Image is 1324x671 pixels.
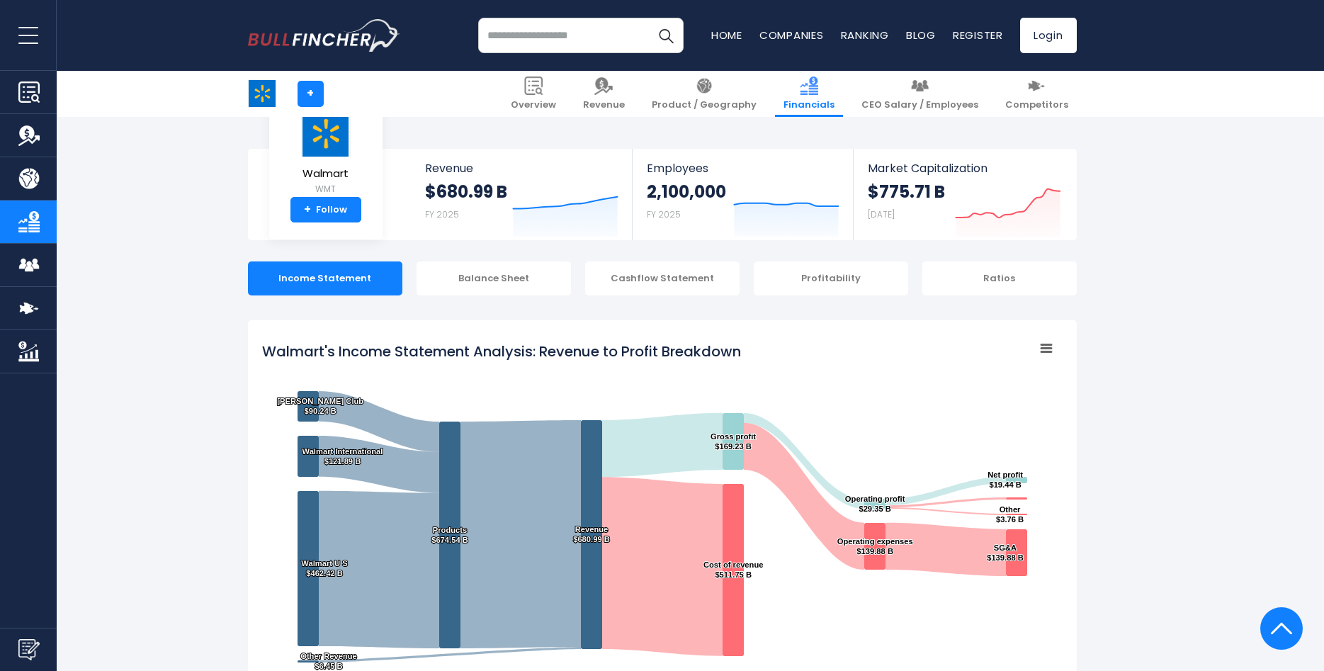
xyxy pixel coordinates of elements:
a: Revenue $680.99 B FY 2025 [411,149,633,240]
a: Register [953,28,1003,43]
text: Cost of revenue $511.75 B [703,560,764,579]
img: WMT logo [249,80,276,107]
a: Financials [775,71,843,117]
text: Net profit $19.44 B [988,470,1023,489]
img: bullfincher logo [248,19,400,52]
text: Gross profit $169.23 B [711,432,756,451]
text: Walmart International $121.89 B [302,447,383,466]
span: Competitors [1005,99,1068,111]
strong: + [304,203,311,216]
small: [DATE] [868,208,895,220]
small: FY 2025 [425,208,459,220]
a: Employees 2,100,000 FY 2025 [633,149,853,240]
a: Blog [906,28,936,43]
a: CEO Salary / Employees [853,71,987,117]
text: Walmart U S $462.42 B [301,559,348,577]
strong: $775.71 B [868,181,945,203]
a: Overview [502,71,565,117]
a: Revenue [575,71,633,117]
strong: 2,100,000 [647,181,726,203]
tspan: Walmart's Income Statement Analysis: Revenue to Profit Breakdown [262,342,741,361]
text: Other $3.76 B [996,505,1024,524]
text: Operating expenses $139.88 B [837,537,913,556]
span: Overview [511,99,556,111]
text: [PERSON_NAME] Club $90.24 B [277,397,363,415]
div: Ratios [922,261,1077,295]
span: Financials [783,99,834,111]
a: Login [1020,18,1077,53]
span: Revenue [425,162,618,175]
strong: $680.99 B [425,181,507,203]
text: Other Revenue $6.45 B [300,652,357,670]
a: +Follow [290,197,361,222]
button: Search [648,18,684,53]
a: Companies [759,28,824,43]
small: WMT [301,183,351,196]
text: Operating profit $29.35 B [845,495,905,513]
a: + [298,81,324,107]
div: Profitability [754,261,908,295]
span: Revenue [583,99,625,111]
span: Walmart [301,168,351,180]
a: Home [711,28,742,43]
text: Revenue $680.99 B [573,525,610,543]
span: Market Capitalization [868,162,1060,175]
span: Product / Geography [652,99,757,111]
text: SG&A $139.88 B [987,543,1024,562]
div: Balance Sheet [417,261,571,295]
div: Income Statement [248,261,402,295]
a: Product / Geography [643,71,765,117]
text: Products $674.54 B [431,526,468,544]
img: WMT logo [301,110,351,157]
a: Market Capitalization $775.71 B [DATE] [854,149,1075,240]
a: Walmart WMT [300,109,351,198]
a: Competitors [997,71,1077,117]
span: Employees [647,162,839,175]
span: CEO Salary / Employees [861,99,978,111]
div: Cashflow Statement [585,261,740,295]
small: FY 2025 [647,208,681,220]
a: Ranking [841,28,889,43]
a: Go to homepage [248,19,400,52]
